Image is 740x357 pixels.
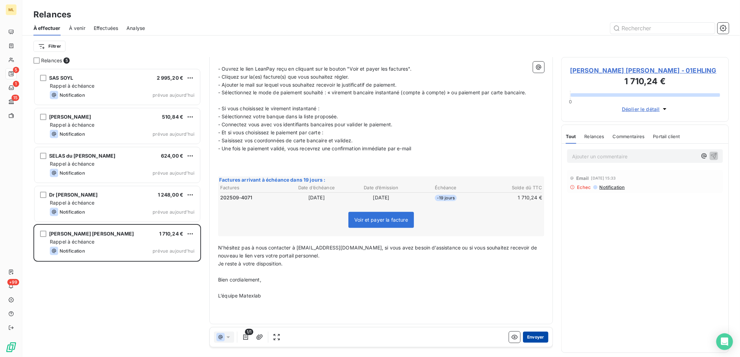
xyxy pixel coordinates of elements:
span: prévue aujourd’hui [153,131,194,137]
span: 15 [11,95,19,101]
td: [DATE] [285,194,349,201]
td: [DATE] [349,194,413,201]
span: Notification [599,184,625,190]
span: Commentaires [613,134,645,139]
span: Notification [60,209,85,215]
div: Open Intercom Messenger [716,333,733,350]
h3: Relances [33,8,71,21]
span: Notification [60,170,85,176]
span: - Cliquez sur la(es) facture(s) que vous souhaitez régler. [218,74,349,80]
span: Email [576,175,589,181]
span: 5 [63,57,70,64]
span: - Sélectionnez votre banque dans la liste proposée. [218,113,338,119]
span: - Si vous choisissez le virement instantané : [218,105,319,111]
span: Portail client [653,134,680,139]
span: [DATE] 15:33 [591,176,616,180]
span: Rappel à échéance [50,122,95,128]
span: À venir [69,25,85,32]
span: Factures arrivant à échéance dans 19 jours : [219,177,326,183]
span: Relances [585,134,604,139]
th: Solde dû TTC [478,184,542,191]
span: Rappel à échéance [50,83,95,89]
span: prévue aujourd’hui [153,248,194,254]
span: Analyse [126,25,145,32]
span: 202509-4071 [220,194,253,201]
span: prévue aujourd’hui [153,92,194,98]
button: Envoyer [523,332,548,343]
img: Logo LeanPay [6,342,17,353]
span: Bien cordialement, [218,277,261,283]
span: Déplier le détail [622,105,660,113]
span: 1 248,00 € [158,192,184,198]
th: Date d’échéance [285,184,349,191]
span: [PERSON_NAME] [PERSON_NAME] [49,231,134,237]
span: Notification [60,92,85,98]
span: 624,00 € [161,153,183,159]
span: prévue aujourd’hui [153,170,194,176]
span: Je reste à votre disposition. [218,261,283,267]
span: - Une fois le paiement validé, vous recevrez une confirmation immédiate par e-mail [218,145,411,151]
span: 5 [13,67,19,73]
span: Rappel à échéance [50,161,95,167]
span: - Sélectionnez le mode de paiement souhaité : « virement bancaire instantané (compte à compte) » ... [218,89,526,95]
span: Relances [41,57,62,64]
span: -19 jours [435,195,457,201]
span: Notification [60,131,85,137]
span: - Ouvrez le lien LeanPay reçu en cliquant sur le bouton "Voir et payer les factures". [218,66,412,72]
span: 510,84 € [162,114,183,120]
span: N'hésitez pas à nous contacter à [EMAIL_ADDRESS][DOMAIN_NAME], si vous avez besoin d’assistance o... [218,245,538,259]
span: À effectuer [33,25,61,32]
span: +99 [7,279,19,285]
span: Tout [566,134,576,139]
span: [PERSON_NAME] [PERSON_NAME] - 01EHLING [570,66,720,75]
th: Date d’émission [349,184,413,191]
span: 2 995,20 € [157,75,184,81]
span: Echec [577,184,591,190]
button: Filtrer [33,41,65,52]
th: Factures [220,184,284,191]
span: - Saisissez vos coordonnées de carte bancaire et validez. [218,137,353,143]
td: 1 710,24 € [478,194,542,201]
span: SELAS du [PERSON_NAME] [49,153,115,159]
span: Effectuées [94,25,118,32]
button: Déplier le détail [620,105,670,113]
th: Échéance [414,184,478,191]
span: Rappel à échéance [50,239,95,245]
span: - Et si vous choisissez le paiement par carte : [218,129,323,135]
span: Rappel à échéance [50,200,95,206]
span: Notification [60,248,85,254]
span: prévue aujourd’hui [153,209,194,215]
span: - Connectez vous avec vos identifiants bancaires pour valider le paiement. [218,121,392,127]
span: [PERSON_NAME] [49,114,91,120]
span: SAS SOYL [49,75,73,81]
span: 1/1 [245,329,253,335]
span: 1 710,24 € [159,231,184,237]
div: ML [6,4,17,15]
input: Rechercher [610,23,715,34]
span: L’équipe Matexlab [218,293,261,299]
span: 1 [13,81,19,87]
h3: 1 710,24 € [570,75,720,89]
span: Dr [PERSON_NAME] [49,192,98,198]
span: Voir et payer la facture [348,212,414,228]
span: 0 [569,99,572,104]
span: - Ajouter le mail sur lequel vous souhaitez recevoir le justificatif de paiement. [218,82,396,88]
